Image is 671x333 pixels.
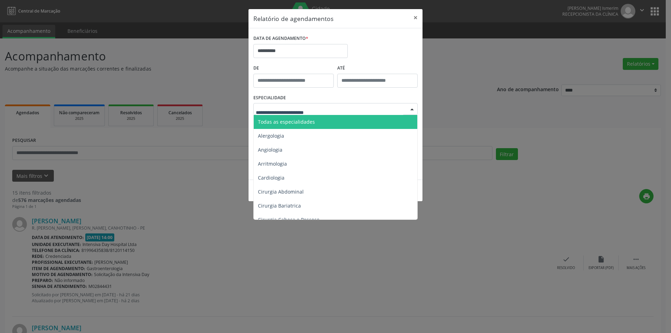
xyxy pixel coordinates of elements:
[258,160,287,167] span: Arritmologia
[337,63,418,74] label: ATÉ
[258,216,319,223] span: Cirurgia Cabeça e Pescoço
[253,14,333,23] h5: Relatório de agendamentos
[253,93,286,103] label: ESPECIALIDADE
[258,132,284,139] span: Alergologia
[253,33,308,44] label: DATA DE AGENDAMENTO
[258,146,282,153] span: Angiologia
[409,9,423,26] button: Close
[258,188,304,195] span: Cirurgia Abdominal
[258,202,301,209] span: Cirurgia Bariatrica
[258,118,315,125] span: Todas as especialidades
[253,63,334,74] label: De
[258,174,284,181] span: Cardiologia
